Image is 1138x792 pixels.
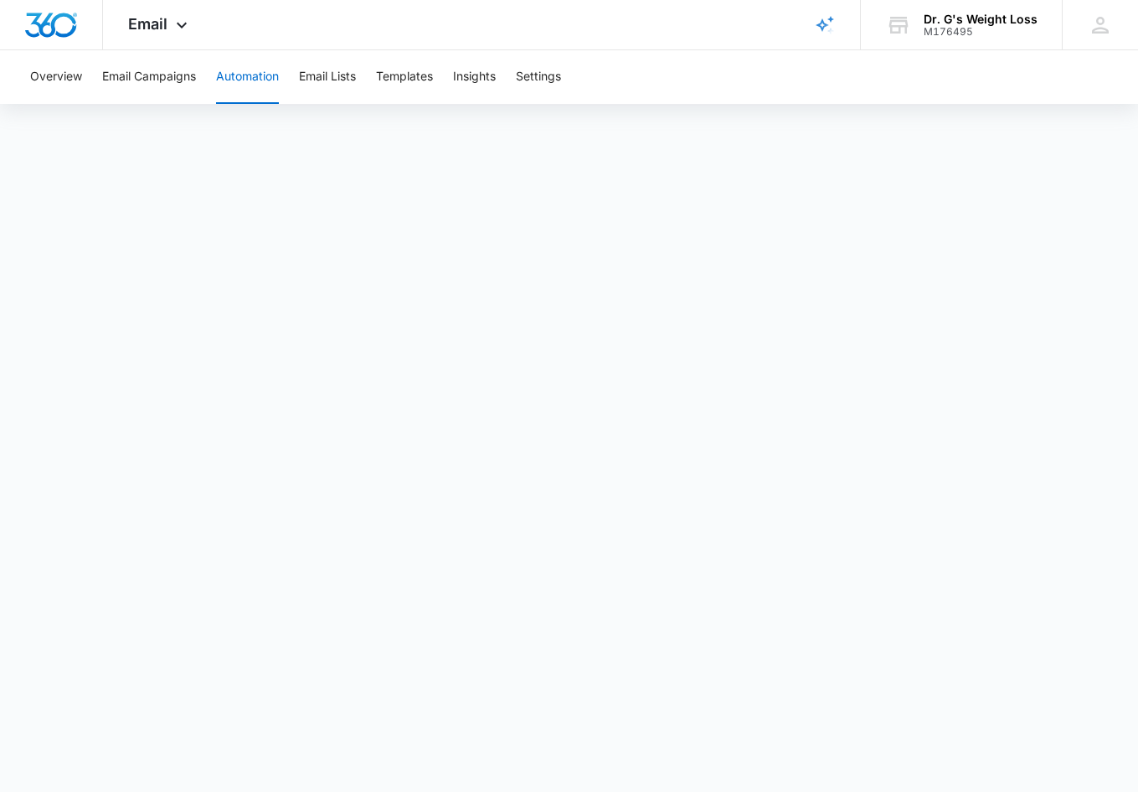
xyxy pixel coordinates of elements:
[924,26,1038,38] div: account id
[128,15,167,33] span: Email
[30,50,82,104] button: Overview
[102,50,196,104] button: Email Campaigns
[453,50,496,104] button: Insights
[299,50,356,104] button: Email Lists
[924,13,1038,26] div: account name
[216,50,279,104] button: Automation
[516,50,561,104] button: Settings
[376,50,433,104] button: Templates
